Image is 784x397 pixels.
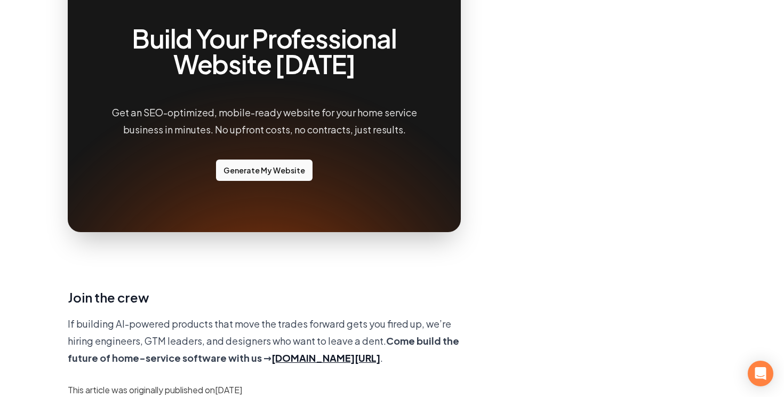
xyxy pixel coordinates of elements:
[102,26,427,77] h2: Build Your Professional Website [DATE]
[216,160,313,181] a: Generate your website on Built Right
[271,352,380,364] a: [DOMAIN_NAME][URL]
[111,104,418,138] p: Get an SEO-optimized, mobile-ready website for your home service business in minutes. No upfront ...
[68,384,461,396] p: This article was originally published on [DATE]
[68,315,461,367] p: If building AI-powered products that move the trades forward gets you fired up, we’re hiring engi...
[748,361,773,386] div: Open Intercom Messenger
[68,288,461,307] h3: Join the crew
[68,335,459,364] b: Come build the future of home-service software with us →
